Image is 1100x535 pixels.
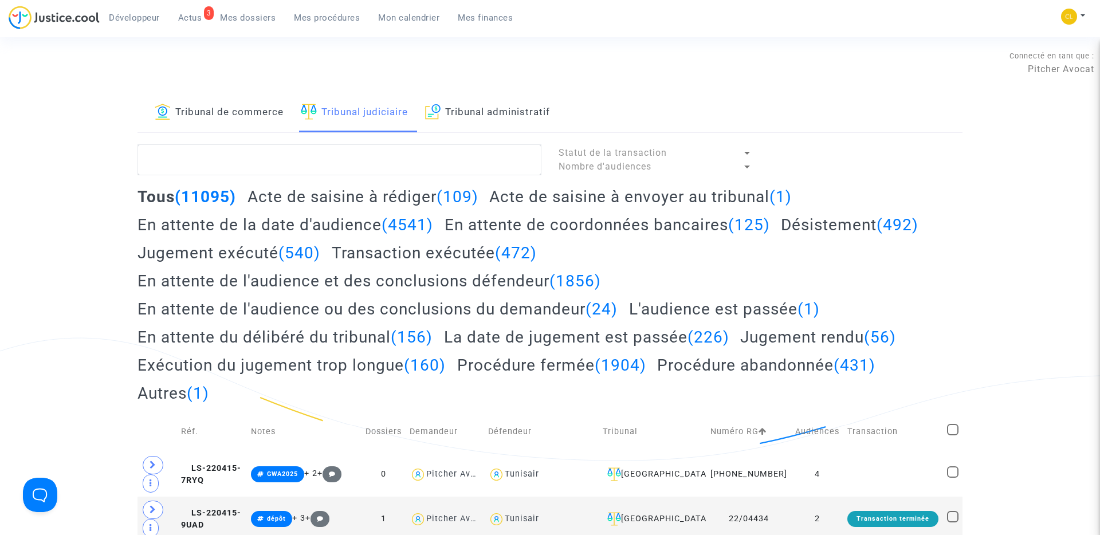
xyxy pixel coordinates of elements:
[489,187,792,207] h2: Acte de saisine à envoyer au tribunal
[843,411,943,452] td: Transaction
[391,328,433,347] span: (156)
[458,13,513,23] span: Mes finances
[204,6,214,20] div: 3
[559,161,651,172] span: Nombre d'audiences
[505,514,539,524] div: Tunisair
[267,470,298,478] span: GWA2025
[657,355,875,375] h2: Procédure abandonnée
[426,469,489,479] div: Pitcher Avocat
[137,383,209,403] h2: Autres
[137,215,433,235] h2: En attente de la date d'audience
[137,355,446,375] h2: Exécution du jugement trop longue
[301,93,408,132] a: Tribunal judiciaire
[629,299,820,319] h2: L'audience est passée
[425,93,550,132] a: Tribunal administratif
[1061,9,1077,25] img: f0b917ab549025eb3af43f3c4438ad5d
[317,469,342,478] span: +
[175,187,236,206] span: (11095)
[305,513,330,523] span: +
[549,272,601,290] span: (1856)
[426,514,489,524] div: Pitcher Avocat
[410,511,426,528] img: icon-user.svg
[797,300,820,318] span: (1)
[603,467,702,481] div: [GEOGRAPHIC_DATA]
[178,13,202,23] span: Actus
[449,9,522,26] a: Mes finances
[404,356,446,375] span: (160)
[382,215,433,234] span: (4541)
[137,243,320,263] h2: Jugement exécuté
[187,384,209,403] span: (1)
[488,466,505,483] img: icon-user.svg
[137,271,601,291] h2: En attente de l'audience et des conclusions défendeur
[769,187,792,206] span: (1)
[378,13,439,23] span: Mon calendrier
[278,243,320,262] span: (540)
[100,9,169,26] a: Développeur
[505,469,539,479] div: Tunisair
[559,147,667,158] span: Statut de la transaction
[169,9,211,26] a: 3Actus
[834,356,875,375] span: (431)
[586,300,618,318] span: (24)
[211,9,285,26] a: Mes dossiers
[292,513,305,523] span: + 3
[369,9,449,26] a: Mon calendrier
[484,411,599,452] td: Défendeur
[445,215,770,235] h2: En attente de coordonnées bancaires
[155,104,171,120] img: icon-banque.svg
[847,511,938,527] div: Transaction terminée
[457,355,646,375] h2: Procédure fermée
[595,356,646,375] span: (1904)
[410,466,426,483] img: icon-user.svg
[220,13,276,23] span: Mes dossiers
[137,187,236,207] h2: Tous
[247,411,362,452] td: Notes
[706,452,791,497] td: [PHONE_NUMBER]
[247,187,478,207] h2: Acte de saisine à rédiger
[488,511,505,528] img: icon-user.svg
[9,6,100,29] img: jc-logo.svg
[728,215,770,234] span: (125)
[864,328,896,347] span: (56)
[607,512,621,526] img: icon-faciliter-sm.svg
[791,411,843,452] td: Audiences
[181,463,241,486] span: LS-220415-7RYQ
[599,411,706,452] td: Tribunal
[267,515,286,522] span: dépôt
[362,452,406,497] td: 0
[285,9,369,26] a: Mes procédures
[495,243,537,262] span: (472)
[109,13,160,23] span: Développeur
[607,467,621,481] img: icon-faciliter-sm.svg
[687,328,729,347] span: (226)
[362,411,406,452] td: Dossiers
[181,508,241,530] span: LS-220415-9UAD
[706,411,791,452] td: Numéro RG
[294,13,360,23] span: Mes procédures
[425,104,441,120] img: icon-archive.svg
[137,299,618,319] h2: En attente de l'audience ou des conclusions du demandeur
[791,452,843,497] td: 4
[301,104,317,120] img: icon-faciliter-sm.svg
[444,327,729,347] h2: La date de jugement est passée
[1009,52,1094,60] span: Connecté en tant que :
[304,469,317,478] span: + 2
[781,215,918,235] h2: Désistement
[155,93,284,132] a: Tribunal de commerce
[406,411,484,452] td: Demandeur
[23,478,57,512] iframe: Help Scout Beacon - Open
[740,327,896,347] h2: Jugement rendu
[437,187,478,206] span: (109)
[877,215,918,234] span: (492)
[177,411,247,452] td: Réf.
[332,243,537,263] h2: Transaction exécutée
[137,327,433,347] h2: En attente du délibéré du tribunal
[603,512,702,526] div: [GEOGRAPHIC_DATA]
